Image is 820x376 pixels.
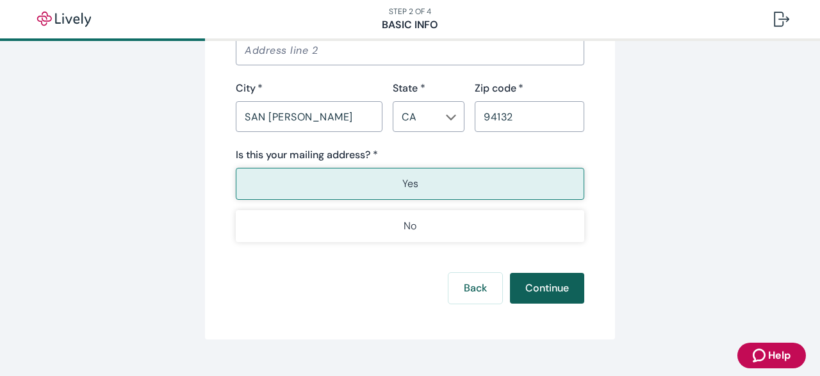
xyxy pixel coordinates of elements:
[397,108,439,126] input: --
[475,104,584,129] input: Zip code
[393,81,425,96] label: State *
[445,111,457,124] button: Open
[510,273,584,304] button: Continue
[236,147,378,163] label: Is this your mailing address? *
[764,4,799,35] button: Log out
[236,81,263,96] label: City
[448,273,502,304] button: Back
[768,348,791,363] span: Help
[402,176,418,192] p: Yes
[236,210,584,242] button: No
[236,104,382,129] input: City
[475,81,523,96] label: Zip code
[28,12,100,27] img: Lively
[236,37,584,63] input: Address line 2
[236,168,584,200] button: Yes
[446,112,456,122] svg: Chevron icon
[753,348,768,363] svg: Zendesk support icon
[404,218,416,234] p: No
[737,343,806,368] button: Zendesk support iconHelp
